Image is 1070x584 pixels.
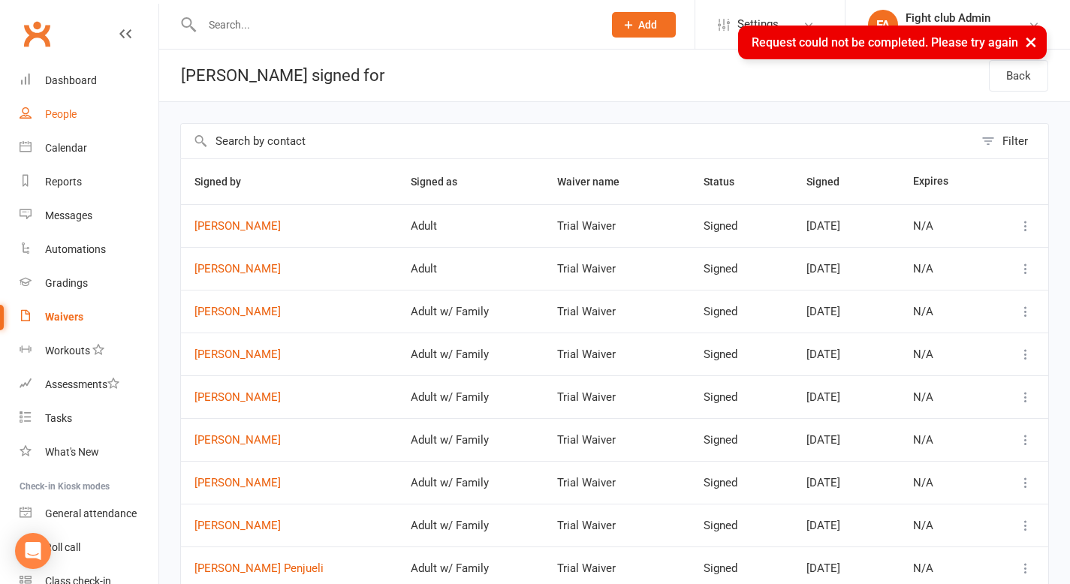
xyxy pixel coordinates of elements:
[194,519,384,532] a: [PERSON_NAME]
[194,173,258,191] button: Signed by
[397,333,543,375] td: Adult w/ Family
[557,220,677,233] div: Trial Waiver
[45,243,106,255] div: Automations
[557,306,677,318] div: Trial Waiver
[45,176,82,188] div: Reports
[397,418,543,461] td: Adult w/ Family
[20,64,158,98] a: Dashboard
[557,348,677,361] div: Trial Waiver
[806,262,840,275] span: [DATE]
[557,519,677,532] div: Trial Waiver
[20,98,158,131] a: People
[397,504,543,546] td: Adult w/ Family
[194,562,384,575] a: [PERSON_NAME] Penjueli
[20,368,158,402] a: Assessments
[913,306,972,318] div: N/A
[913,220,972,233] div: N/A
[557,562,677,575] div: Trial Waiver
[20,233,158,266] a: Automations
[45,142,87,154] div: Calendar
[557,176,636,188] span: Waiver name
[638,19,657,31] span: Add
[913,519,972,532] div: N/A
[704,176,751,188] span: Status
[20,165,158,199] a: Reports
[194,477,384,489] a: [PERSON_NAME]
[45,507,137,519] div: General attendance
[45,311,83,323] div: Waivers
[20,402,158,435] a: Tasks
[974,124,1048,158] button: Filter
[45,345,90,357] div: Workouts
[806,305,840,318] span: [DATE]
[15,533,51,569] div: Open Intercom Messenger
[18,15,56,53] a: Clubworx
[913,263,972,275] div: N/A
[806,433,840,447] span: [DATE]
[690,247,793,290] td: Signed
[690,418,793,461] td: Signed
[194,176,258,188] span: Signed by
[45,108,77,120] div: People
[45,378,119,390] div: Assessments
[690,333,793,375] td: Signed
[194,348,384,361] a: [PERSON_NAME]
[806,476,840,489] span: [DATE]
[913,477,972,489] div: N/A
[806,519,840,532] span: [DATE]
[868,10,898,40] div: FA
[20,300,158,334] a: Waivers
[45,446,99,458] div: What's New
[45,209,92,221] div: Messages
[690,504,793,546] td: Signed
[806,219,840,233] span: [DATE]
[557,173,636,191] button: Waiver name
[913,562,972,575] div: N/A
[704,173,751,191] button: Status
[557,391,677,404] div: Trial Waiver
[20,131,158,165] a: Calendar
[20,266,158,300] a: Gradings
[557,477,677,489] div: Trial Waiver
[612,12,676,38] button: Add
[45,412,72,424] div: Tasks
[557,263,677,275] div: Trial Waiver
[411,176,474,188] span: Signed as
[397,461,543,504] td: Adult w/ Family
[806,173,856,191] button: Signed
[20,334,158,368] a: Workouts
[397,375,543,418] td: Adult w/ Family
[20,199,158,233] a: Messages
[913,348,972,361] div: N/A
[20,531,158,564] a: Roll call
[20,435,158,469] a: What's New
[194,391,384,404] a: [PERSON_NAME]
[1002,132,1028,150] div: Filter
[411,173,474,191] button: Signed as
[1017,26,1044,58] button: ×
[900,159,986,204] th: Expires
[690,375,793,418] td: Signed
[181,124,974,158] input: Search by contact
[806,176,856,188] span: Signed
[20,497,158,531] a: General attendance kiosk mode
[45,74,97,86] div: Dashboard
[906,25,1017,38] div: Jiu Jitsu Works PTY LTD
[806,561,840,575] span: [DATE]
[906,11,1017,25] div: Fight club Admin
[737,8,779,41] span: Settings
[397,290,543,333] td: Adult w/ Family
[913,391,972,404] div: N/A
[194,263,384,275] a: [PERSON_NAME]
[197,14,592,35] input: Search...
[194,306,384,318] a: [PERSON_NAME]
[159,50,384,101] div: [PERSON_NAME] signed for
[397,204,543,247] td: Adult
[194,220,384,233] a: [PERSON_NAME]
[397,247,543,290] td: Adult
[989,60,1048,92] a: Back
[45,541,80,553] div: Roll call
[194,434,384,447] a: [PERSON_NAME]
[913,434,972,447] div: N/A
[45,277,88,289] div: Gradings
